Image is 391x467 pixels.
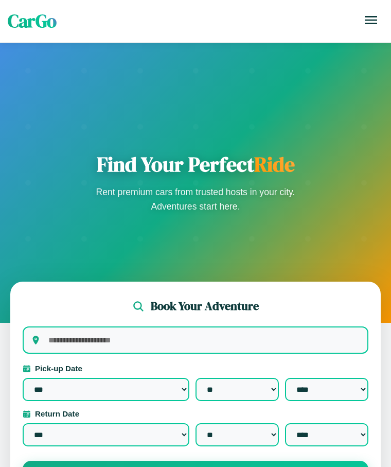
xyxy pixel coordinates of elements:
label: Pick-up Date [23,364,368,373]
h2: Book Your Adventure [151,298,259,314]
span: Ride [254,150,295,178]
h1: Find Your Perfect [93,152,298,177]
p: Rent premium cars from trusted hosts in your city. Adventures start here. [93,185,298,214]
label: Return Date [23,409,368,418]
span: CarGo [8,9,57,33]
